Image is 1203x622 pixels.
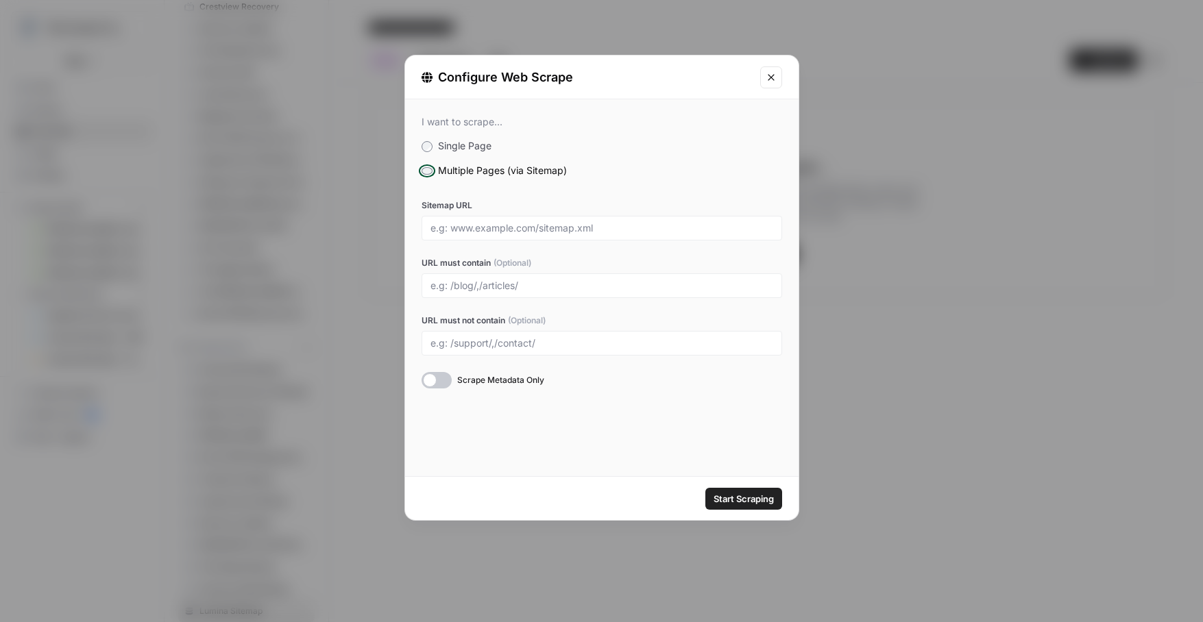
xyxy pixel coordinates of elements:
span: Start Scraping [714,492,774,506]
div: I want to scrape... [422,116,782,128]
input: Single Page [422,141,433,152]
input: Multiple Pages (via Sitemap) [422,167,433,175]
span: (Optional) [508,314,546,327]
label: Sitemap URL [422,199,782,212]
input: e.g: /support/,/contact/ [430,337,773,349]
span: (Optional) [494,257,531,269]
div: Configure Web Scrape [422,68,752,87]
label: URL must not contain [422,314,782,327]
button: Start Scraping [705,488,782,510]
span: Multiple Pages (via Sitemap) [438,164,567,176]
span: Single Page [438,140,491,151]
input: e.g: www.example.com/sitemap.xml [430,222,773,234]
label: URL must contain [422,257,782,269]
button: Close modal [760,66,782,88]
input: e.g: /blog/,/articles/ [430,279,773,292]
span: Scrape Metadata Only [457,374,544,386]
